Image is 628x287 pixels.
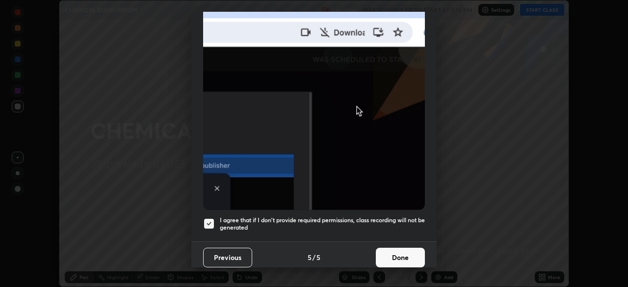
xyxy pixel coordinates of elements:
[376,248,425,267] button: Done
[308,252,312,262] h4: 5
[316,252,320,262] h4: 5
[203,248,252,267] button: Previous
[220,216,425,232] h5: I agree that if I don't provide required permissions, class recording will not be generated
[313,252,315,262] h4: /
